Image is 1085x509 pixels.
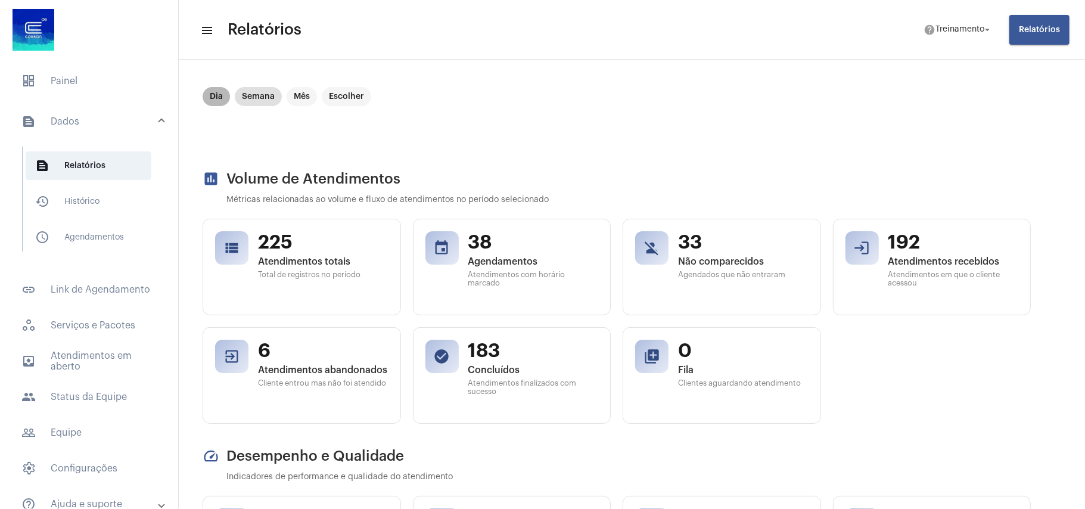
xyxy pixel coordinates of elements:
[12,67,166,95] span: Painel
[12,311,166,340] span: Serviços e Pacotes
[643,348,660,365] mat-icon: queue
[678,340,809,362] span: 0
[203,170,219,187] mat-icon: assessment
[888,256,1019,267] span: Atendimentos recebidos
[678,256,809,267] span: Não comparecidos
[287,87,317,106] mat-chip: Mês
[888,271,1019,287] span: Atendimentos em que o cliente acessou
[7,103,178,141] mat-expansion-panel-header: sidenav iconDados
[21,318,36,333] span: sidenav icon
[21,283,36,297] mat-icon: sidenav icon
[468,340,599,362] span: 183
[468,365,599,375] span: Concluídos
[322,87,371,106] mat-chip: Escolher
[10,6,57,54] img: d4669ae0-8c07-2337-4f67-34b0df7f5ae4.jpeg
[12,418,166,447] span: Equipe
[12,275,166,304] span: Link de Agendamento
[12,347,166,375] span: Atendimentos em aberto
[26,223,151,252] span: Agendamentos
[35,159,49,173] mat-icon: sidenav icon
[678,231,809,254] span: 33
[434,240,450,256] mat-icon: event
[35,194,49,209] mat-icon: sidenav icon
[258,256,388,267] span: Atendimentos totais
[258,231,388,254] span: 225
[203,448,219,464] mat-icon: speed
[203,170,1031,187] h2: Volume de Atendimentos
[21,74,36,88] span: sidenav icon
[226,473,1031,482] p: Indicadores de performance e qualidade do atendimento
[643,240,660,256] mat-icon: person_off
[434,348,450,365] mat-icon: check_circle
[223,348,240,365] mat-icon: exit_to_app
[226,195,1031,204] p: Métricas relacionadas ao volume e fluxo de atendimentos no período selecionado
[468,379,599,396] span: Atendimentos finalizados com sucesso
[258,271,388,279] span: Total de registros no período
[21,426,36,440] mat-icon: sidenav icon
[21,390,36,404] mat-icon: sidenav icon
[1019,26,1060,34] span: Relatórios
[854,240,871,256] mat-icon: login
[916,18,1000,42] button: Treinamento
[678,379,809,387] span: Clientes aguardando atendimento
[258,365,388,375] span: Atendimentos abandonados
[888,231,1019,254] span: 192
[1009,15,1070,45] button: Relatórios
[203,448,1031,464] h2: Desempenho e Qualidade
[678,365,809,375] span: Fila
[223,240,240,256] mat-icon: view_list
[235,87,282,106] mat-chip: Semana
[935,26,984,34] span: Treinamento
[200,23,212,38] mat-icon: sidenav icon
[678,271,809,279] span: Agendados que não entraram
[12,454,166,483] span: Configurações
[468,256,599,267] span: Agendamentos
[258,379,388,387] span: Cliente entrou mas não foi atendido
[203,87,230,106] mat-chip: Dia
[21,114,36,129] mat-icon: sidenav icon
[258,340,388,362] span: 6
[982,24,993,35] mat-icon: arrow_drop_down
[12,383,166,411] span: Status da Equipe
[924,24,935,36] mat-icon: help
[26,187,151,216] span: Histórico
[26,151,151,180] span: Relatórios
[35,230,49,244] mat-icon: sidenav icon
[468,271,599,287] span: Atendimentos com horário marcado
[21,354,36,368] mat-icon: sidenav icon
[21,114,159,129] mat-panel-title: Dados
[21,461,36,476] span: sidenav icon
[468,231,599,254] span: 38
[228,20,301,39] span: Relatórios
[7,141,178,268] div: sidenav iconDados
